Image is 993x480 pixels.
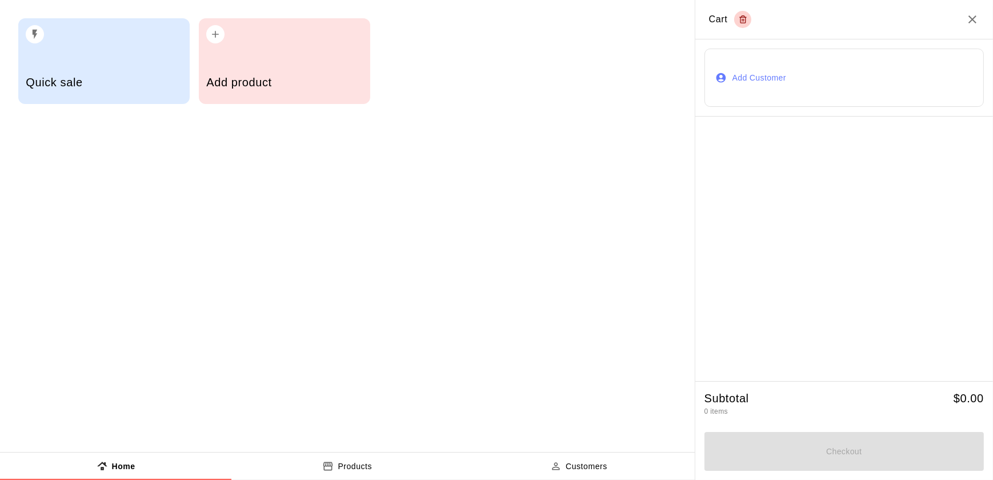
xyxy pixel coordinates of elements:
p: Products [338,461,372,473]
button: Add product [199,18,370,104]
button: Add Customer [704,49,984,107]
h5: $ 0.00 [954,391,984,406]
div: Cart [709,11,752,28]
h5: Quick sale [26,75,182,90]
p: Home [112,461,135,473]
button: Empty cart [734,11,751,28]
p: Customers [566,461,607,473]
h5: Add product [206,75,362,90]
h5: Subtotal [704,391,749,406]
button: Close [966,13,979,26]
button: Quick sale [18,18,190,104]
span: 0 items [704,407,728,415]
